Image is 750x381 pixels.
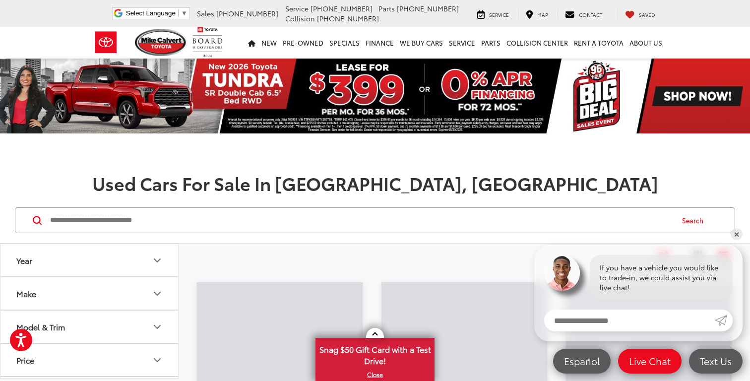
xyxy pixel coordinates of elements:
div: Make [16,289,36,298]
a: About Us [626,27,665,59]
button: Search [673,208,718,233]
div: Year [151,254,163,266]
span: [PHONE_NUMBER] [397,3,459,13]
a: Home [245,27,258,59]
span: Select Language [126,9,176,17]
img: Agent profile photo [544,255,580,291]
span: Text Us [695,355,737,367]
input: Enter your message [544,310,715,331]
div: Price [151,354,163,366]
span: Parts [378,3,395,13]
a: Live Chat [618,349,682,374]
a: Service [470,9,516,19]
a: Contact [558,9,610,19]
a: Service [446,27,478,59]
a: Rent a Toyota [571,27,626,59]
div: Model & Trim [151,321,163,333]
span: ​ [178,9,179,17]
span: Saved [639,11,655,18]
a: New [258,27,280,59]
span: Live Chat [624,355,676,367]
span: [PHONE_NUMBER] [317,13,379,23]
a: Select Language​ [126,9,187,17]
img: Mike Calvert Toyota [135,29,187,56]
span: ▼ [181,9,187,17]
a: Submit [715,310,733,331]
div: Model & Trim [16,322,65,331]
div: Make [151,288,163,300]
span: Map [537,11,548,18]
span: Service [489,11,509,18]
div: If you have a vehicle you would like to trade-in, we could assist you via live chat! [590,255,733,300]
button: MakeMake [0,277,179,310]
a: Text Us [689,349,743,374]
a: WE BUY CARS [397,27,446,59]
a: Map [518,9,556,19]
span: [PHONE_NUMBER] [311,3,373,13]
input: Search by Make, Model, or Keyword [49,208,673,232]
a: My Saved Vehicles [618,9,663,19]
span: Sales [197,8,214,18]
img: Toyota [87,26,125,59]
a: Pre-Owned [280,27,326,59]
span: Contact [579,11,602,18]
span: Español [559,355,605,367]
button: Model & TrimModel & Trim [0,311,179,343]
a: Collision Center [503,27,571,59]
button: YearYear [0,244,179,276]
a: Parts [478,27,503,59]
div: Price [16,355,34,365]
a: Español [553,349,611,374]
span: Service [285,3,309,13]
a: Finance [363,27,397,59]
div: Year [16,255,32,265]
span: Snag $50 Gift Card with a Test Drive! [316,339,434,369]
span: Collision [285,13,315,23]
button: PricePrice [0,344,179,376]
span: [PHONE_NUMBER] [216,8,278,18]
a: Specials [326,27,363,59]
